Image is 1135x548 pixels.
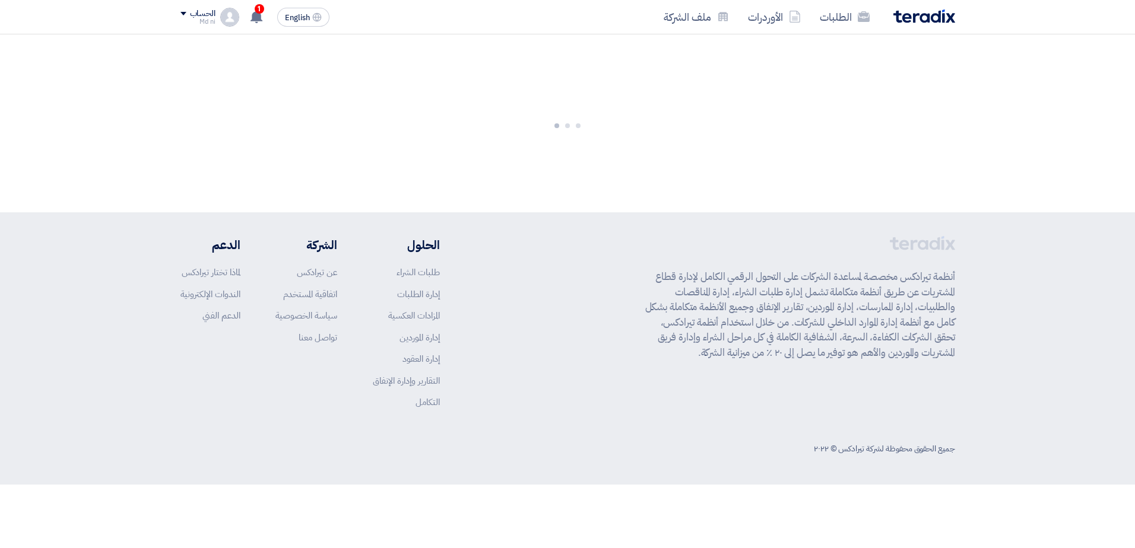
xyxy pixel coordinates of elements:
[202,309,240,322] a: الدعم الفني
[416,396,440,409] a: التكامل
[275,309,337,322] a: سياسة الخصوصية
[373,236,440,254] li: الحلول
[402,352,440,365] a: إدارة العقود
[180,236,240,254] li: الدعم
[180,288,240,301] a: الندوات الإلكترونية
[283,288,337,301] a: اتفاقية المستخدم
[397,288,440,301] a: إدارة الطلبات
[180,18,215,25] div: Md ni
[299,331,337,344] a: تواصل معنا
[738,3,810,31] a: الأوردرات
[182,266,240,279] a: لماذا تختار تيرادكس
[654,3,738,31] a: ملف الشركة
[220,8,239,27] img: profile_test.png
[373,374,440,387] a: التقارير وإدارة الإنفاق
[814,442,955,455] div: جميع الحقوق محفوظة لشركة تيرادكس © ٢٠٢٢
[893,9,955,23] img: Teradix logo
[275,236,337,254] li: الشركة
[400,331,440,344] a: إدارة الموردين
[255,4,264,14] span: 1
[388,309,440,322] a: المزادات العكسية
[277,8,329,27] button: English
[297,266,337,279] a: عن تيرادكس
[810,3,879,31] a: الطلبات
[190,9,215,19] div: الحساب
[397,266,440,279] a: طلبات الشراء
[285,14,310,22] span: English
[645,269,955,360] p: أنظمة تيرادكس مخصصة لمساعدة الشركات على التحول الرقمي الكامل لإدارة قطاع المشتريات عن طريق أنظمة ...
